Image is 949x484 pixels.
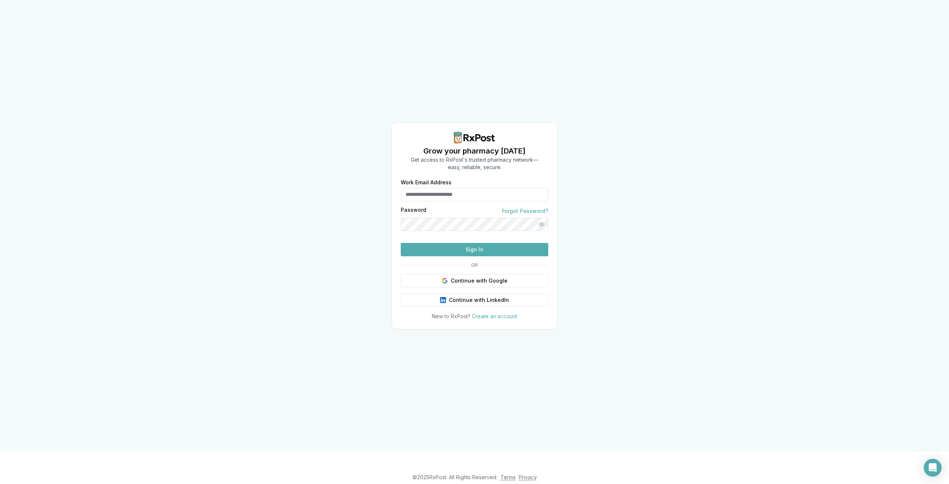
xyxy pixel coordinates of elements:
[401,293,548,307] button: Continue with LinkedIn
[924,459,942,477] div: Open Intercom Messenger
[401,243,548,256] button: Sign In
[440,297,446,303] img: LinkedIn
[451,132,498,144] img: RxPost Logo
[468,262,481,268] span: OR
[432,313,470,319] span: New to RxPost?
[472,313,517,319] a: Create an account
[401,207,426,215] label: Password
[535,218,548,231] button: Show password
[411,146,538,156] h1: Grow your pharmacy [DATE]
[401,274,548,287] button: Continue with Google
[401,180,548,185] label: Work Email Address
[519,474,537,480] a: Privacy
[502,207,548,215] a: Forgot Password?
[500,474,516,480] a: Terms
[442,278,448,284] img: Google
[411,156,538,171] p: Get access to RxPost's trusted pharmacy network— easy, reliable, secure.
